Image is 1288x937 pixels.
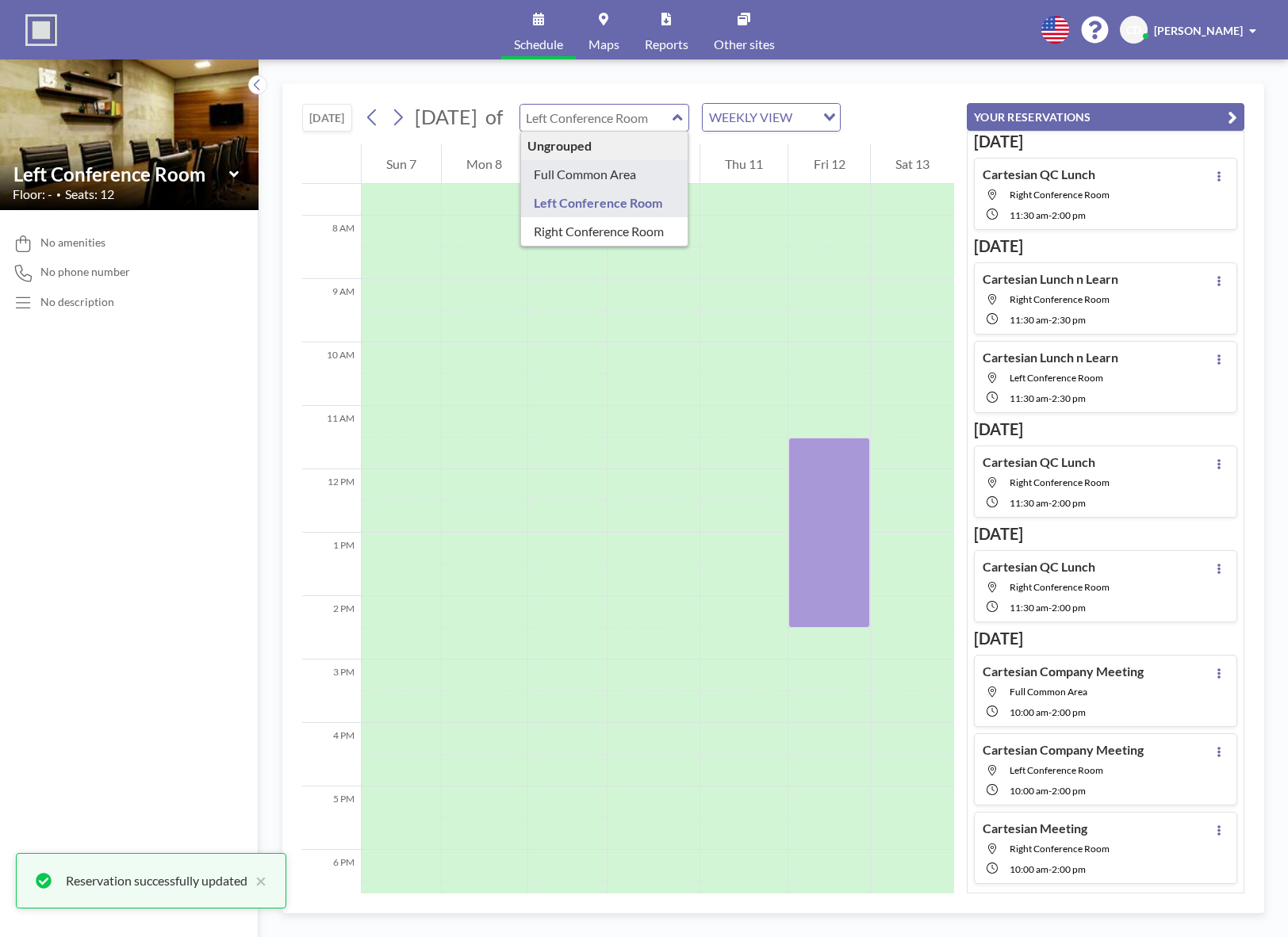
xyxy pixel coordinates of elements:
span: Right Conference Room [1010,581,1110,593]
span: - [1048,314,1052,326]
img: organization-logo [25,14,57,46]
div: Mon 8 [442,144,527,184]
span: 11:30 AM [1010,392,1048,404]
span: 11:30 AM [1010,497,1048,509]
h3: [DATE] [974,132,1237,151]
h3: [DATE] [974,890,1237,910]
span: of [485,105,503,129]
span: Other sites [714,38,775,51]
span: 2:00 PM [1052,785,1086,797]
div: 3 PM [302,660,361,723]
div: 9 AM [302,279,361,342]
span: - [1048,706,1052,718]
div: Fri 12 [788,144,869,184]
span: 2:00 PM [1052,602,1086,614]
button: [DATE] [302,104,352,132]
div: 10 AM [302,342,361,406]
div: 7 AM [302,152,361,216]
span: Schedule [514,38,563,51]
span: - [1048,209,1052,221]
span: - [1048,863,1052,875]
span: Left Conference Room [1010,372,1103,384]
h4: Cartesian Meeting [983,820,1087,836]
div: 4 PM [302,723,361,786]
div: Left Conference Room [521,189,688,217]
div: 5 PM [302,786,361,850]
span: 2:00 PM [1052,497,1086,509]
h4: Cartesian Company Meeting [983,742,1144,758]
span: 2:00 PM [1052,706,1086,718]
span: Full Common Area [1010,686,1087,698]
h4: Cartesian QC Lunch [983,454,1095,470]
span: 2:00 PM [1052,209,1086,221]
span: Right Conference Room [1010,293,1110,305]
span: 11:30 AM [1010,314,1048,326]
input: Left Conference Room [520,105,673,131]
h3: [DATE] [974,236,1237,256]
span: - [1048,785,1052,797]
h3: [DATE] [974,629,1237,648]
span: [DATE] [415,105,477,128]
button: close [247,871,266,890]
span: Left Conference Room [1010,764,1103,776]
span: 10:00 AM [1010,706,1048,718]
span: Right Conference Room [1010,843,1110,855]
span: Reports [645,38,688,51]
h4: Cartesian Lunch n Learn [983,350,1118,365]
span: 11:30 AM [1010,209,1048,221]
span: No amenities [40,235,105,250]
span: 2:30 PM [1052,392,1086,404]
span: - [1048,497,1052,509]
div: Reservation successfully updated [66,871,247,890]
div: 2 PM [302,596,361,660]
div: 1 PM [302,533,361,596]
h4: Cartesian Company Meeting [983,664,1144,679]
span: WEEKLY VIEW [706,107,795,128]
span: Seats: 12 [65,186,114,202]
input: Search for option [797,107,814,128]
span: Right Conference Room [1010,476,1110,488]
h3: [DATE] [974,419,1237,439]
span: No phone number [40,265,130,279]
div: No description [40,295,114,309]
div: Search for option [703,104,840,131]
h3: [DATE] [974,524,1237,544]
div: 6 PM [302,850,361,913]
div: 12 PM [302,469,361,533]
h4: Cartesian QC Lunch [983,559,1095,575]
div: Ungrouped [521,132,688,160]
div: Sat 13 [871,144,954,184]
div: Thu 11 [700,144,788,184]
div: Full Common Area [521,160,688,189]
span: • [56,189,61,200]
div: 11 AM [302,406,361,469]
span: Maps [588,38,619,51]
input: Left Conference Room [13,163,229,185]
span: 10:00 AM [1010,785,1048,797]
span: 11:30 AM [1010,602,1048,614]
h4: Cartesian Lunch n Learn [983,271,1118,287]
div: Right Conference Room [521,217,688,246]
span: - [1048,602,1052,614]
span: 10:00 AM [1010,863,1048,875]
span: - [1048,392,1052,404]
span: Right Conference Room [1010,189,1110,201]
span: 2:30 PM [1052,314,1086,326]
div: Sun 7 [362,144,441,184]
span: Floor: - [13,186,52,202]
button: YOUR RESERVATIONS [967,103,1244,131]
span: CD [1126,23,1141,37]
div: 8 AM [302,216,361,279]
h4: Cartesian QC Lunch [983,166,1095,182]
span: 2:00 PM [1052,863,1086,875]
span: [PERSON_NAME] [1154,24,1243,37]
